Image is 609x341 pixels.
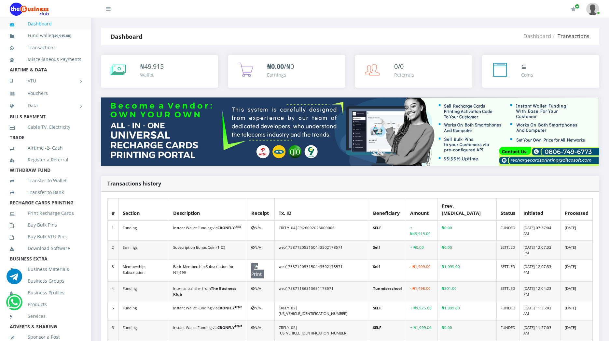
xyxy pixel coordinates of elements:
th: Receipt [247,199,275,221]
td: SELF [369,320,406,340]
a: VTU [10,73,81,89]
td: Funding [119,301,169,320]
td: Funding [119,320,169,340]
a: Airtime -2- Cash [10,141,81,156]
td: SETTLED [497,282,519,301]
a: Business Materials [10,262,81,277]
td: + ₦49,915.00 [406,221,437,240]
div: Wallet [140,71,164,78]
td: 6 [108,320,119,340]
img: Logo [10,3,49,16]
td: SETTLED [497,260,519,282]
td: ₦0.00 [437,240,497,260]
th: Tx. ID [275,199,369,221]
a: ₦49,915 Wallet [101,55,218,88]
a: ₦0.00/₦0 Earnings [228,55,345,88]
div: ₦ [140,62,164,71]
td: Instant Wallet Funding via [169,320,247,340]
b: CRONFLY [217,305,242,310]
a: Services [10,309,81,324]
i: Renew/Upgrade Subscription [571,7,576,12]
a: Business Profiles [10,285,81,300]
a: Dashboard [523,33,551,40]
th: Processed [561,199,592,221]
div: Referrals [394,71,414,78]
a: Cable TV, Electricity [10,120,81,135]
sup: TEMP [235,305,242,309]
a: Vouchers [10,86,81,101]
td: SELF [369,221,406,240]
a: Transfer to Bank [10,185,81,200]
td: 1 [108,221,119,240]
th: Section [119,199,169,221]
td: N/A [247,301,275,320]
a: Register a Referral [10,152,81,167]
td: ₦1,999.00 [437,260,497,282]
td: Instant Wallet Funding via [169,301,247,320]
td: FUNDED [497,320,519,340]
td: N/A [247,282,275,301]
td: Subscription Bonus Coin (1 ⊆) [169,240,247,260]
a: Print Recharge Cards [10,206,81,221]
td: web1758712053150443502178571 [275,260,369,282]
td: Instant Wallet Funding via [169,221,247,240]
a: Buy Bulk Pins [10,217,81,232]
li: Transactions [551,32,589,40]
td: Internal transfer from [169,282,247,301]
td: N/A [247,221,275,240]
td: + ₦9,925.00 [406,301,437,320]
a: Miscellaneous Payments [10,52,81,67]
td: N/A [247,240,275,260]
td: 2 [108,240,119,260]
a: Download Software [10,241,81,256]
a: Business Groups [10,274,81,289]
td: [DATE] [561,301,592,320]
td: [DATE] [561,282,592,301]
a: Buy Bulk VTU Pins [10,229,81,244]
td: [DATE] [561,320,592,340]
b: ₦0.00 [267,62,284,71]
strong: Transactions history [107,180,161,187]
span: 0/0 [394,62,404,71]
td: + ₦1,999.00 [406,320,437,340]
td: Funding [119,282,169,301]
td: 4 [108,282,119,301]
div: Coins [521,71,533,78]
sup: TEMP [235,324,242,328]
span: 49,915 [144,62,164,71]
td: ₦0.00 [437,221,497,240]
span: Renew/Upgrade Subscription [575,4,580,9]
td: Basic Membership Subscription for N1,999 [169,260,247,282]
th: Beneficiary [369,199,406,221]
td: [DATE] [561,221,592,240]
a: Transfer to Wallet [10,173,81,188]
b: CRONFLY [217,325,242,330]
td: SETTLED [497,240,519,260]
td: Funding [119,221,169,240]
td: [DATE] [561,240,592,260]
td: Tunmiseschool [369,282,406,301]
div: Earnings [267,71,294,78]
td: - ₦1,498.00 [406,282,437,301]
a: Chat for support [7,274,22,284]
a: Chat for support [7,299,21,310]
span: /₦0 [267,62,294,71]
a: Fund wallet[49,915.00] [10,28,81,43]
th: # [108,199,119,221]
td: ₦501.00 [437,282,497,301]
td: [DATE] 12:07:33 PM [519,240,561,260]
td: [DATE] 07:37:04 AM [519,221,561,240]
th: Description [169,199,247,221]
td: web175871186313681178571 [275,282,369,301]
img: User [586,3,599,15]
a: Products [10,297,81,312]
td: 3 [108,260,119,282]
strong: Dashboard [111,33,142,40]
td: web1758712053150443502178571 [275,240,369,260]
td: SELF [369,301,406,320]
td: CRFLY|02|[US_VEHICLE_IDENTIFICATION_NUMBER] [275,301,369,320]
td: CRFLY|04|FRI26092025000006 [275,221,369,240]
td: [DATE] [561,260,592,282]
td: [DATE] 11:35:03 AM [519,301,561,320]
th: Status [497,199,519,221]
